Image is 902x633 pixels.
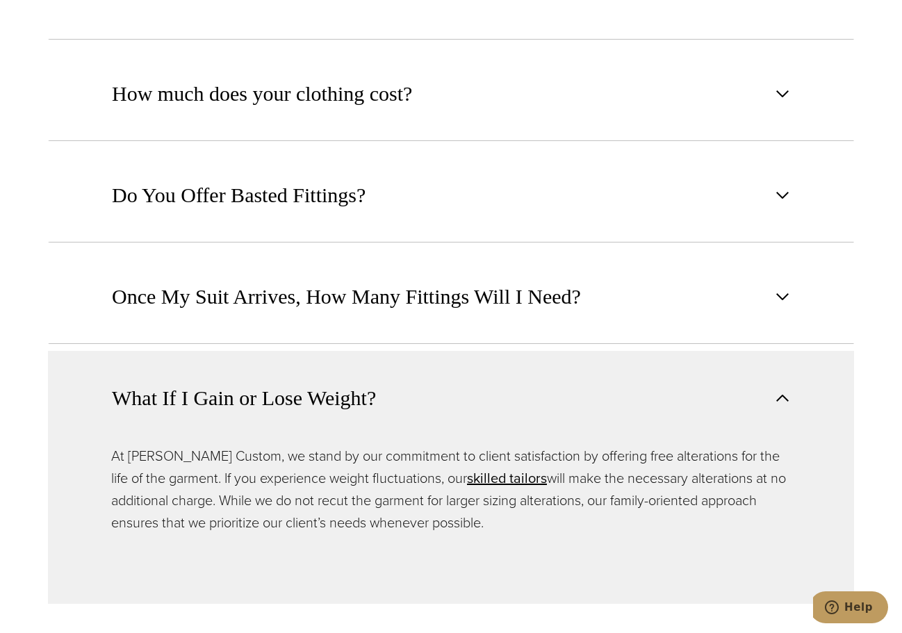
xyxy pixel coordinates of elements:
[48,351,854,445] button: What If I Gain or Lose Weight?
[48,148,854,242] button: Do You Offer Basted Fittings?
[112,383,376,413] span: What If I Gain or Lose Weight?
[48,47,854,141] button: How much does your clothing cost?
[112,79,412,109] span: How much does your clothing cost?
[112,180,366,211] span: Do You Offer Basted Fittings?
[111,445,791,534] p: At [PERSON_NAME] Custom, we stand by our commitment to client satisfaction by offering free alter...
[48,445,854,604] div: What If I Gain or Lose Weight?
[467,468,547,488] a: skilled tailors
[112,281,581,312] span: Once My Suit Arrives, How Many Fittings Will I Need?
[813,591,888,626] iframe: Opens a widget where you can chat to one of our agents
[48,249,854,344] button: Once My Suit Arrives, How Many Fittings Will I Need?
